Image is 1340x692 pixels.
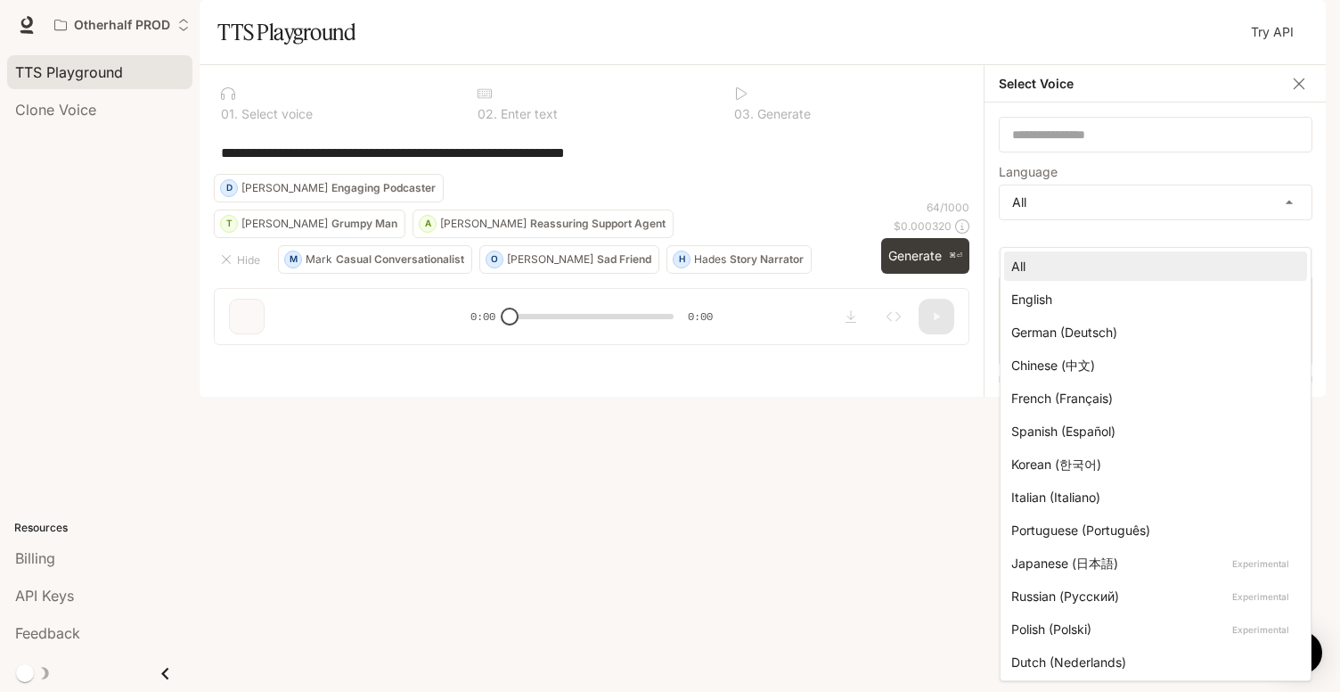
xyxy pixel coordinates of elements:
[1229,622,1293,638] p: Experimental
[1011,323,1293,342] div: German (Deutsch)
[1011,422,1293,441] div: Spanish (Español)
[1229,556,1293,572] p: Experimental
[1011,488,1293,507] div: Italian (Italiano)
[1011,554,1293,573] div: Japanese (日本語)
[1011,257,1293,276] div: All
[1011,455,1293,474] div: Korean (한국어)
[1011,620,1293,638] div: Polish (Polski)
[1229,589,1293,605] p: Experimental
[1011,587,1293,605] div: Russian (Русский)
[1011,389,1293,408] div: French (Français)
[1011,653,1293,671] div: Dutch (Nederlands)
[1011,290,1293,309] div: English
[1011,356,1293,375] div: Chinese (中文)
[1011,521,1293,540] div: Portuguese (Português)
